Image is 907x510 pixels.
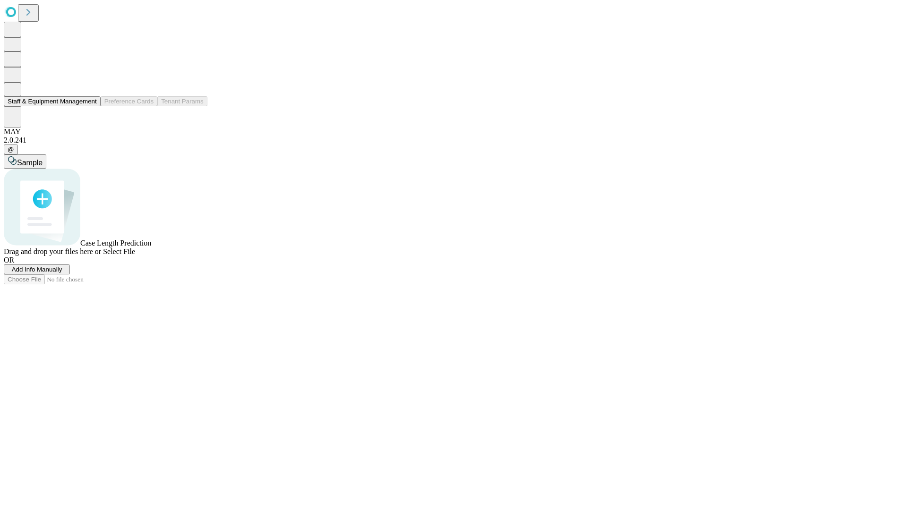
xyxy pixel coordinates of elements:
button: @ [4,144,18,154]
span: Case Length Prediction [80,239,151,247]
span: Sample [17,159,43,167]
button: Tenant Params [157,96,207,106]
button: Sample [4,154,46,169]
button: Staff & Equipment Management [4,96,101,106]
span: Select File [103,247,135,255]
span: @ [8,146,14,153]
button: Add Info Manually [4,264,70,274]
span: Drag and drop your files here or [4,247,101,255]
div: 2.0.241 [4,136,903,144]
button: Preference Cards [101,96,157,106]
div: MAY [4,127,903,136]
span: Add Info Manually [12,266,62,273]
span: OR [4,256,14,264]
